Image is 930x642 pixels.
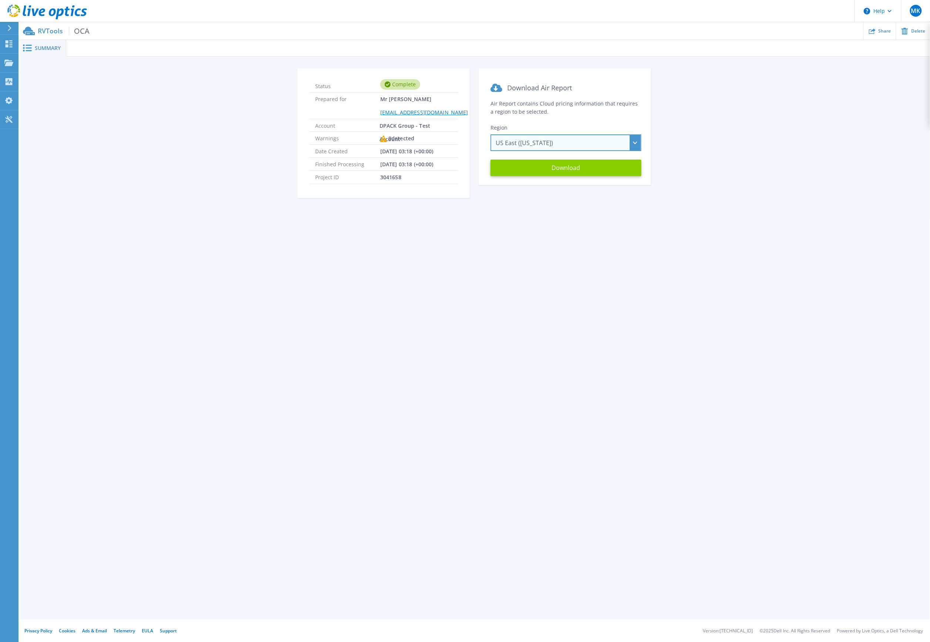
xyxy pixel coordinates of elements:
a: Telemetry [114,628,135,634]
a: Privacy Policy [24,628,52,634]
span: Share [879,29,891,33]
span: Project ID [315,171,380,183]
li: Powered by Live Optics, a Dell Technology [837,629,923,633]
span: Warnings [315,132,380,144]
span: Account [315,119,380,131]
span: Finished Processing [315,158,380,170]
span: Summary [35,46,61,51]
a: Ads & Email [82,628,107,634]
div: US East ([US_STATE]) [491,134,641,151]
li: © 2025 Dell Inc. All Rights Reserved [760,629,830,633]
div: Complete [380,79,420,90]
span: Prepared for [315,93,380,118]
a: [EMAIL_ADDRESS][DOMAIN_NAME] [380,109,468,116]
span: Download Air Report [507,83,572,92]
span: [DATE] 03:18 (+00:00) [380,145,434,157]
span: Date Created [315,145,380,157]
a: EULA [142,628,153,634]
span: DPACK Group - Test Account [380,119,452,131]
span: Air Report contains Cloud pricing information that requires a region to be selected. [491,100,638,115]
p: RVTools [38,27,90,35]
span: 3041658 [380,171,401,183]
span: Status [315,80,380,89]
span: Mr [PERSON_NAME] [380,93,468,118]
span: Region [491,124,508,131]
span: Delete [911,29,925,33]
a: Cookies [59,628,75,634]
span: OCA [69,27,90,35]
li: Version: [TECHNICAL_ID] [703,629,753,633]
button: Download [491,160,641,176]
a: Support [160,628,177,634]
div: 0 detected [380,132,414,145]
span: MK [911,8,920,14]
span: [DATE] 03:18 (+00:00) [380,158,434,170]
